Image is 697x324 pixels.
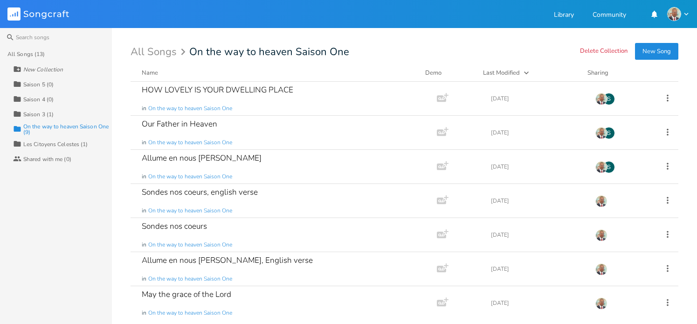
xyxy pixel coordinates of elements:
[483,68,576,77] button: Last Modified
[148,139,232,147] span: On the way to heaven Saison One
[148,275,232,283] span: On the way to heaven Saison One
[142,154,262,162] div: Allume en nous [PERSON_NAME]
[142,69,158,77] div: Name
[554,12,574,20] a: Library
[148,105,232,113] span: On the way to heaven Saison One
[595,195,607,207] img: NODJIBEYE CHERUBIN
[587,68,643,77] div: Sharing
[23,112,54,117] div: Saison 3 (1)
[491,198,584,204] div: [DATE]
[142,105,146,113] span: in
[142,139,146,147] span: in
[148,207,232,215] span: On the way to heaven Saison One
[23,141,88,147] div: Les Citoyens Celestes (1)
[142,188,258,196] div: Sondes nos coeurs, english verse
[131,48,188,56] div: All Songs
[603,161,615,173] div: songkraft
[603,93,615,105] div: songkraft
[142,222,207,230] div: Sondes nos coeurs
[491,96,584,101] div: [DATE]
[142,309,146,317] span: in
[142,241,146,249] span: in
[595,297,607,310] img: NODJIBEYE CHERUBIN
[142,290,231,298] div: May the grace of the Lord
[23,97,54,102] div: Saison 4 (0)
[148,309,232,317] span: On the way to heaven Saison One
[491,266,584,272] div: [DATE]
[7,51,45,57] div: All Songs (13)
[491,130,584,135] div: [DATE]
[491,164,584,169] div: [DATE]
[595,161,607,173] img: NODJIBEYE CHERUBIN
[142,173,146,181] span: in
[142,275,146,283] span: in
[483,69,520,77] div: Last Modified
[595,127,607,139] img: NODJIBEYE CHERUBIN
[23,67,63,72] div: New Collection
[491,300,584,306] div: [DATE]
[142,86,293,94] div: HOW LOVELY IS YOUR DWELLING PLACE
[667,7,681,21] img: NODJIBEYE CHERUBIN
[23,124,112,135] div: On the way to heaven Saison One (9)
[603,127,615,139] div: songkraft
[23,156,71,162] div: Shared with me (0)
[189,47,349,57] span: On the way to heaven Saison One
[23,82,54,87] div: Saison 5 (0)
[595,229,607,241] img: NODJIBEYE CHERUBIN
[148,173,232,181] span: On the way to heaven Saison One
[580,48,628,56] button: Delete Collection
[595,93,607,105] img: NODJIBEYE CHERUBIN
[425,68,472,77] div: Demo
[142,207,146,215] span: in
[142,256,313,264] div: Allume en nous [PERSON_NAME], English verse
[595,263,607,275] img: NODJIBEYE CHERUBIN
[635,43,678,60] button: New Song
[491,232,584,238] div: [DATE]
[142,68,414,77] button: Name
[593,12,626,20] a: Community
[148,241,232,249] span: On the way to heaven Saison One
[142,120,217,128] div: Our Father in Heaven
